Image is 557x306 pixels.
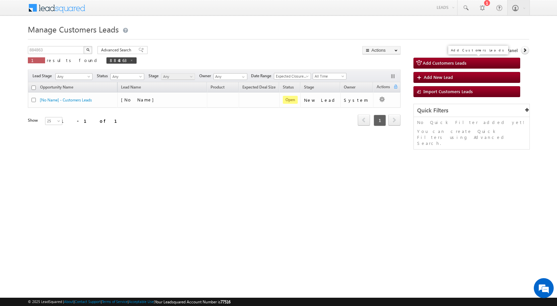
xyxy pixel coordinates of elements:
[121,97,157,102] span: [No Name]
[424,74,453,80] span: Add New Lead
[362,46,401,54] button: Actions
[111,74,142,80] span: Any
[417,128,526,146] p: You can create Quick Filters using Advanced Search.
[161,74,193,80] span: Any
[102,299,128,304] a: Terms of Service
[40,85,73,90] span: Opportunity Name
[28,24,119,34] span: Manage Customers Leads
[199,73,214,79] span: Owner
[155,299,230,304] span: Your Leadsquared Account Number is
[274,73,311,80] a: Expected Closure Date
[301,84,317,92] a: Stage
[279,84,297,92] a: Status
[242,85,276,90] span: Expected Deal Size
[417,119,526,125] p: No Quick Filter added yet!
[161,73,195,80] a: Any
[110,57,127,63] span: 884863
[358,115,370,126] a: prev
[47,57,99,63] span: results found
[118,84,144,92] span: Lead Name
[55,73,93,80] a: Any
[304,85,314,90] span: Stage
[149,73,161,79] span: Stage
[388,115,401,126] a: next
[239,84,279,92] a: Expected Deal Size
[313,73,344,79] span: All Time
[31,86,36,90] input: Check all records
[75,299,101,304] a: Contact Support
[304,97,337,103] div: New Lead
[45,117,62,125] a: 25
[37,84,77,92] a: Opportunity Name
[86,48,90,51] img: Search
[61,117,125,125] div: 1 - 1 of 1
[388,114,401,126] span: next
[344,97,370,103] div: System
[344,85,355,90] span: Owner
[251,73,274,79] span: Date Range
[211,85,224,90] span: Product
[110,73,144,80] a: Any
[45,118,63,124] span: 25
[423,89,473,94] span: Import Customers Leads
[358,114,370,126] span: prev
[238,74,247,80] a: Show All Items
[129,299,154,304] a: Acceptable Use
[373,83,393,92] span: Actions
[28,299,230,305] span: © 2025 LeadSquared | | | | |
[220,299,230,304] span: 77516
[97,73,110,79] span: Status
[374,115,386,126] span: 1
[423,60,466,66] span: Add Customers Leads
[414,104,529,117] div: Quick Filters
[214,73,247,80] input: Type to Search
[32,73,54,79] span: Lead Stage
[313,73,346,80] a: All Time
[451,48,506,52] p: Add Customers Leads
[283,96,298,104] span: Open
[274,73,309,79] span: Expected Closure Date
[31,57,42,63] span: 1
[101,47,133,53] span: Advanced Search
[28,117,40,123] div: Show
[40,97,92,102] a: [No Name] - Customers Leads
[64,299,74,304] a: About
[56,74,90,80] span: Any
